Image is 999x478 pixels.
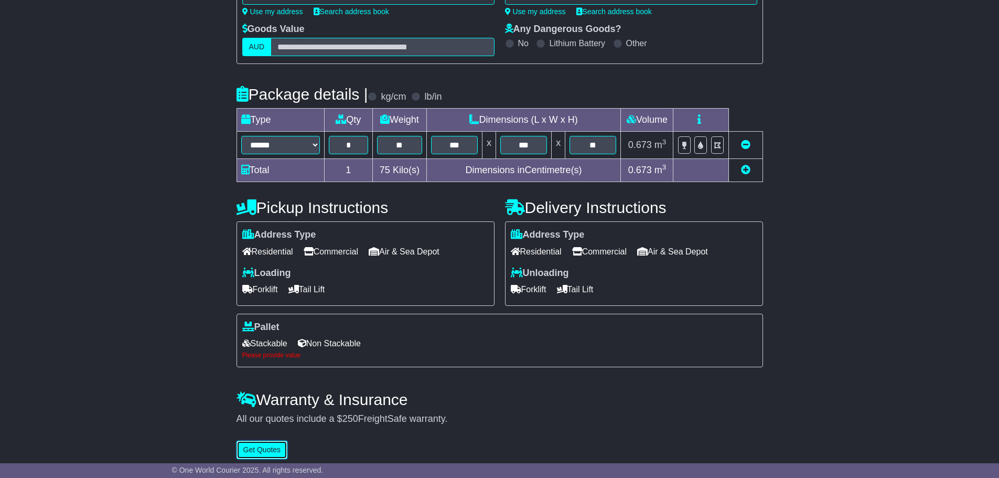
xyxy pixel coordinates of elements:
[237,86,368,103] h4: Package details |
[237,391,763,408] h4: Warranty & Insurance
[552,132,565,159] td: x
[621,109,673,132] td: Volume
[628,165,652,175] span: 0.673
[381,91,406,103] label: kg/cm
[314,7,389,16] a: Search address book
[237,441,288,459] button: Get Quotes
[288,281,325,298] span: Tail Lift
[557,281,594,298] span: Tail Lift
[324,159,373,182] td: 1
[237,413,763,425] div: All our quotes include a $ FreightSafe warranty.
[654,140,667,150] span: m
[662,138,667,146] sup: 3
[242,281,278,298] span: Forklift
[304,243,358,260] span: Commercial
[242,24,305,35] label: Goods Value
[298,335,361,352] span: Non Stackable
[426,159,621,182] td: Dimensions in Centimetre(s)
[511,243,562,260] span: Residential
[242,352,757,359] div: Please provide value
[626,38,647,48] label: Other
[572,243,627,260] span: Commercial
[518,38,529,48] label: No
[654,165,667,175] span: m
[242,229,316,241] label: Address Type
[242,7,303,16] a: Use my address
[237,109,324,132] td: Type
[628,140,652,150] span: 0.673
[237,159,324,182] td: Total
[237,199,495,216] h4: Pickup Instructions
[511,268,569,279] label: Unloading
[242,322,280,333] label: Pallet
[549,38,605,48] label: Lithium Battery
[242,38,272,56] label: AUD
[373,159,427,182] td: Kilo(s)
[576,7,652,16] a: Search address book
[741,140,750,150] a: Remove this item
[369,243,439,260] span: Air & Sea Depot
[380,165,390,175] span: 75
[662,163,667,171] sup: 3
[424,91,442,103] label: lb/in
[426,109,621,132] td: Dimensions (L x W x H)
[482,132,496,159] td: x
[242,243,293,260] span: Residential
[505,7,566,16] a: Use my address
[172,466,324,474] span: © One World Courier 2025. All rights reserved.
[741,165,750,175] a: Add new item
[342,413,358,424] span: 250
[511,281,546,298] span: Forklift
[324,109,373,132] td: Qty
[505,24,621,35] label: Any Dangerous Goods?
[637,243,708,260] span: Air & Sea Depot
[373,109,427,132] td: Weight
[511,229,585,241] label: Address Type
[242,268,291,279] label: Loading
[505,199,763,216] h4: Delivery Instructions
[242,335,287,352] span: Stackable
